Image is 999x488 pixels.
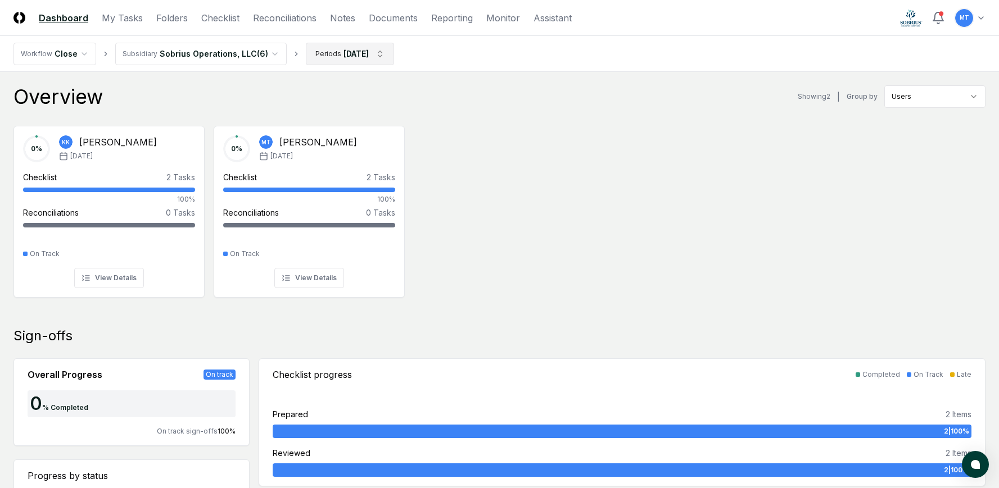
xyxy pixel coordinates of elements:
a: Reporting [431,11,473,25]
div: Checklist [23,171,57,183]
a: Folders [156,11,188,25]
a: Documents [369,11,418,25]
div: On track [204,370,236,380]
div: 2 Tasks [367,171,395,183]
div: Prepared [273,408,308,420]
span: [DATE] [70,151,93,161]
div: Checklist [223,171,257,183]
a: Checklist progressCompletedOn TrackLatePrepared2 Items2|100%Reviewed2 Items2|100% [259,358,986,486]
span: 100 % [218,427,236,435]
div: Sign-offs [13,327,986,345]
button: atlas-launcher [962,451,989,478]
a: 0%KK[PERSON_NAME][DATE]Checklist2 Tasks100%Reconciliations0 TasksOn TrackView Details [13,117,205,298]
div: On Track [30,249,60,259]
div: 2 Tasks [166,171,195,183]
a: Dashboard [39,11,88,25]
div: Subsidiary [123,49,157,59]
div: Completed [862,370,900,380]
span: 2 | 100 % [944,465,969,475]
div: Showing 2 [798,92,830,102]
div: Checklist progress [273,368,352,381]
button: View Details [74,268,144,288]
div: 0 Tasks [166,207,195,218]
span: [DATE] [270,151,293,161]
a: Assistant [534,11,572,25]
div: On Track [230,249,260,259]
button: View Details [274,268,344,288]
span: On track sign-offs [157,427,218,435]
img: Sobrius logo [900,9,923,27]
div: 100% [23,194,195,204]
a: Notes [330,11,355,25]
span: 2 | 100 % [944,426,969,436]
nav: breadcrumb [13,43,394,65]
div: | [837,91,840,103]
img: Logo [13,12,25,24]
div: 0 Tasks [366,207,395,218]
div: 0 [28,395,42,413]
span: MT [261,138,271,147]
button: Periods[DATE] [306,43,394,65]
div: Late [957,370,971,380]
div: Reconciliations [223,207,279,218]
div: 2 Items [946,408,971,420]
a: Monitor [486,11,520,25]
div: % Completed [42,403,88,413]
div: 100% [223,194,395,204]
div: Reconciliations [23,207,79,218]
a: 0%MT[PERSON_NAME][DATE]Checklist2 Tasks100%Reconciliations0 TasksOn TrackView Details [214,117,405,298]
a: Reconciliations [253,11,317,25]
button: MT [954,8,974,28]
span: MT [960,13,969,22]
div: Periods [315,49,341,59]
div: Reviewed [273,447,310,459]
div: Overview [13,85,103,108]
div: [DATE] [343,48,369,60]
div: Workflow [21,49,52,59]
a: Checklist [201,11,239,25]
div: 2 Items [946,447,971,459]
div: On Track [914,370,943,380]
div: [PERSON_NAME] [279,135,357,149]
div: Overall Progress [28,368,102,381]
div: [PERSON_NAME] [79,135,157,149]
div: Progress by status [28,469,236,482]
span: KK [62,138,70,147]
a: My Tasks [102,11,143,25]
label: Group by [847,93,878,100]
